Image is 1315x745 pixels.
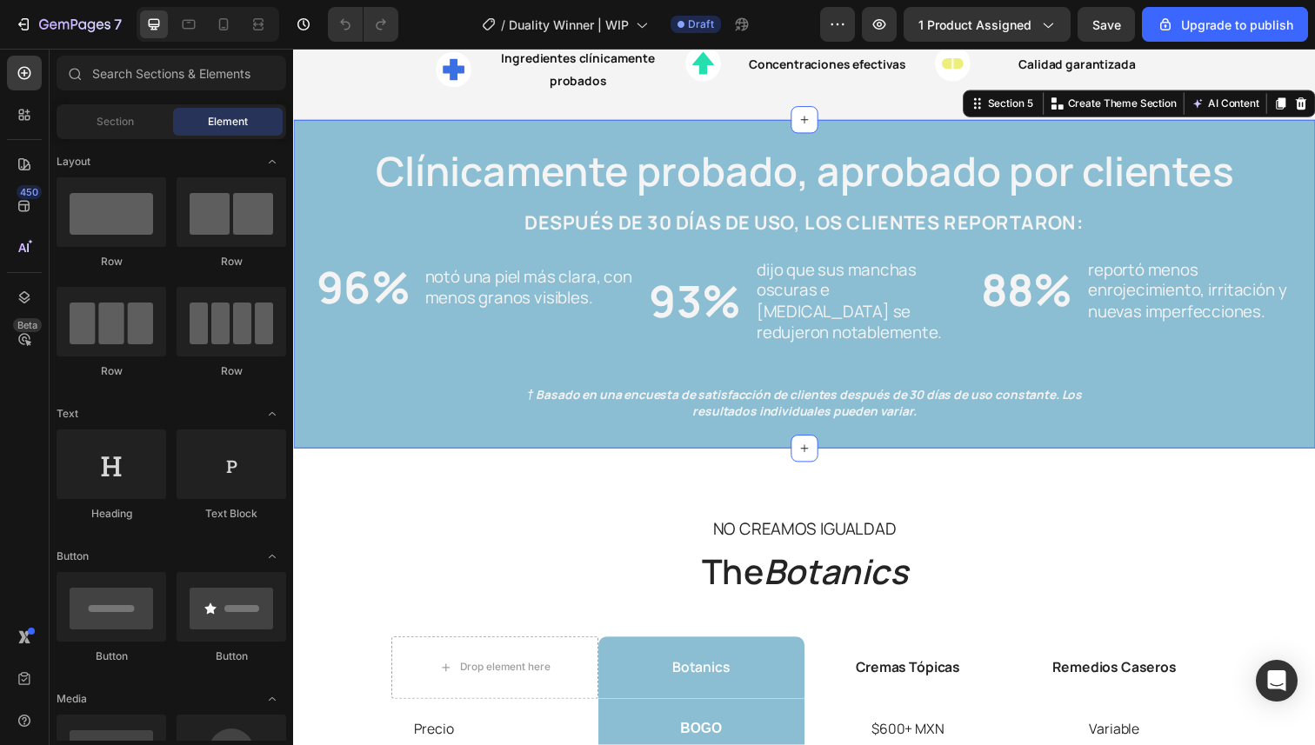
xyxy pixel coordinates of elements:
[237,165,808,191] strong: DESPUÉS DE 30 DÍAS DE USO, LOS CLIENTES REPORTARON:
[208,114,248,130] span: Element
[17,214,125,275] h2: 96%
[735,686,943,704] p: Variable
[313,623,521,642] p: Botanics
[132,221,349,267] h2: notó una piel más clara, con menos granos visibles.
[57,649,166,664] div: Button
[509,16,629,34] span: Duality Winner | WIP
[293,49,1315,745] iframe: Design area
[913,46,990,67] button: AI Content
[57,506,166,522] div: Heading
[100,510,944,559] h2: The
[177,363,286,379] div: Row
[1142,7,1308,42] button: Upgrade to publish
[57,56,286,90] input: Search Sections & Elements
[447,5,644,27] p: Concentraciones efectivas
[258,148,286,176] span: Toggle open
[705,49,758,64] div: Section 5
[775,622,902,642] strong: Remedios Caseros
[791,49,902,64] p: Create Theme Section
[57,691,87,707] span: Media
[170,625,262,639] div: Drop element here
[688,17,714,32] span: Draft
[57,406,78,422] span: Text
[258,400,286,428] span: Toggle open
[7,7,130,42] button: 7
[1078,7,1135,42] button: Save
[97,114,134,130] span: Section
[702,5,899,27] p: Calidad garantizada
[313,686,521,704] p: BOGO
[57,363,166,379] div: Row
[471,214,688,303] h2: dijo que sus manchas oscuras e [MEDICAL_DATA] se redujeron notablemente.
[328,7,398,42] div: Undo/Redo
[574,622,681,642] strong: Cremas Tópicas
[57,549,89,564] span: Button
[480,510,627,558] i: Botanics
[177,506,286,522] div: Text Block
[1092,17,1121,32] span: Save
[918,16,1031,34] span: 1 product assigned
[695,216,803,277] h2: 88%
[1256,660,1298,702] div: Open Intercom Messenger
[57,254,166,269] div: Row
[810,214,1026,282] h2: reportó menos enrojecimiento, irritación y nuevas imperfecciones.
[258,685,286,713] span: Toggle open
[904,7,1071,42] button: 1 product assigned
[114,14,122,35] p: 7
[177,649,286,664] div: Button
[83,97,962,154] h2: Clínicamente probado, aprobado por clientes
[238,345,805,378] strong: † Basado en una encuesta de satisfacción de clientes después de 30 días de uso constante. Los res...
[501,16,505,34] span: /
[356,228,464,289] h2: 93%
[524,686,731,704] p: $600+ MXN
[123,686,289,704] p: Precio
[177,254,286,269] div: Row
[102,480,942,502] p: NO creamos igualdad
[57,154,90,170] span: Layout
[1157,16,1293,34] div: Upgrade to publish
[17,185,42,199] div: 450
[258,542,286,570] span: Toggle open
[13,318,42,332] div: Beta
